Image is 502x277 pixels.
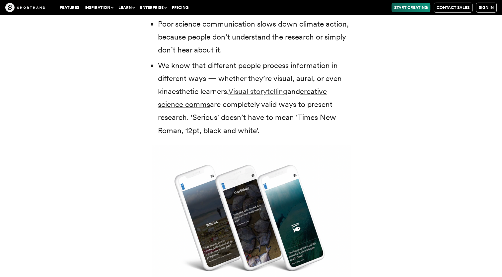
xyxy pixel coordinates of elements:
[158,87,327,109] a: creative science comms
[392,3,430,12] a: Start Creating
[169,3,191,12] a: Pricing
[434,3,472,13] a: Contact Sales
[158,18,351,56] li: Poor science communication slows down climate action, because people don’t understand the researc...
[228,87,287,96] a: Visual storytelling
[476,3,497,13] a: Sign in
[158,59,351,137] li: We know that different people process information in different ways — whether they’re visual, aur...
[116,3,137,12] button: Learn
[5,3,45,12] img: The Craft
[137,3,169,12] button: Enterprise
[82,3,116,12] button: Inspiration
[57,3,82,12] a: Features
